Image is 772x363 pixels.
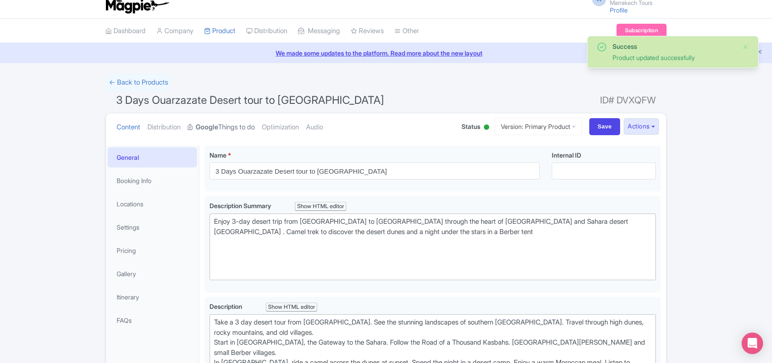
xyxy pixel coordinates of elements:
a: Other [394,19,419,43]
div: Enjoy 3-day desert trip from [GEOGRAPHIC_DATA] to [GEOGRAPHIC_DATA] through the heart of [GEOGRAP... [214,217,651,277]
a: Audio [306,113,323,141]
a: Pricing [108,240,197,261]
a: Dashboard [105,19,146,43]
a: GoogleThings to do [188,113,255,141]
button: Close [742,42,749,52]
strong: Google [196,122,218,132]
a: Version: Primary Product [495,118,582,135]
div: Show HTML editor [266,303,317,312]
div: Show HTML editor [295,202,346,211]
button: Close announcement [756,47,763,58]
a: Content [117,113,140,141]
a: Profile [610,6,628,14]
input: Save [589,118,621,135]
span: ID# DVXQFW [600,91,656,109]
a: Itinerary [108,287,197,307]
a: We made some updates to the platform. Read more about the new layout [5,48,767,58]
span: 3 Days Ouarzazate Desert tour to [GEOGRAPHIC_DATA] [116,94,384,107]
div: Product updated successfully [613,53,735,62]
a: Company [156,19,193,43]
span: Description [210,303,243,310]
a: Distribution [147,113,180,141]
span: Description Summary [210,202,273,209]
a: Subscription [617,24,667,37]
a: Locations [108,194,197,214]
a: Settings [108,217,197,237]
a: Product [204,19,235,43]
a: Messaging [298,19,340,43]
a: General [108,147,197,167]
a: ← Back to Products [105,74,172,91]
a: Booking Info [108,171,197,191]
a: Reviews [351,19,384,43]
span: Internal ID [552,151,581,159]
div: Success [613,42,735,51]
a: FAQs [108,310,197,330]
a: Distribution [246,19,287,43]
button: Actions [624,118,659,135]
a: Gallery [108,264,197,284]
span: Name [210,151,227,159]
div: Open Intercom Messenger [742,333,763,354]
span: Status [462,122,480,131]
a: Optimization [262,113,299,141]
div: Active [482,121,491,135]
